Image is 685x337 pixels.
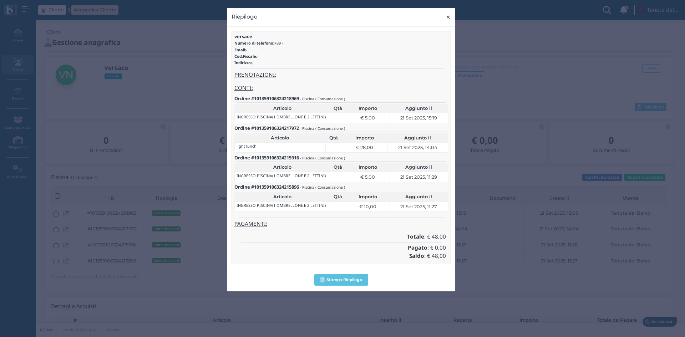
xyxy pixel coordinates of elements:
[408,244,427,251] b: Pagato
[356,144,373,151] span: € 28,00
[387,133,448,142] th: Aggiunto il
[390,163,448,172] th: Aggiunto il
[237,144,257,148] h6: light lunch
[234,53,257,59] b: Cod.Fiscale:
[359,203,376,210] span: € 10,00
[237,203,326,208] h6: INGRESSO PISCINA(1 OMBRELLONE E 2 LETTINI)
[234,220,267,228] u: PAGAMENTI:
[234,48,448,52] h6: -
[234,154,299,161] b: Ordine #101359106324215916
[237,234,446,240] h4: : € 48,00
[446,12,451,22] span: ×
[237,253,446,259] h4: : € 48,00
[315,155,345,160] small: ( Consumazione )
[234,41,448,45] h6: +39 -
[237,115,326,119] h6: INGRESSO PISCINA(1 OMBRELLONE E 2 LETTINI)
[400,174,437,180] span: 21 Set 2025, 11:29
[400,114,437,121] span: 21 Set 2025, 15:19
[234,47,246,52] b: Email:
[314,274,368,286] button: Stampa Riepilogo
[346,104,390,113] th: Importo
[234,71,276,78] u: PRENOTAZIONI:
[300,185,314,190] small: - Piscina
[234,104,330,113] th: Articolo
[360,174,375,180] span: € 5,00
[234,184,299,190] b: Ordine #101359106324215896
[21,6,47,11] span: Assistenza
[315,126,345,131] small: ( Consumazione )
[234,125,299,131] b: Ordine #101359106324217972
[237,245,446,251] h4: : € 0,00
[407,233,424,240] b: Totale
[330,163,346,172] th: Qtà
[360,114,375,121] span: € 5,00
[234,61,448,65] h6: -
[342,133,387,142] th: Importo
[409,252,424,260] b: Saldo
[234,40,274,46] b: Numero di telefono:
[234,133,325,142] th: Articolo
[237,174,326,178] h6: INGRESSO PISCINA(1 OMBRELLONE E 2 LETTINI)
[325,133,342,142] th: Qtà
[234,54,448,58] h6: -
[234,60,252,65] b: Indirizzo:
[398,144,437,151] span: 21 Set 2025, 14:04
[232,12,258,21] h4: Riepilogo
[234,95,299,102] b: Ordine #101359106324218969
[390,104,448,113] th: Aggiunto il
[300,96,314,101] small: - Piscina
[315,185,345,190] small: ( Consumazione )
[234,192,330,201] th: Articolo
[234,163,330,172] th: Articolo
[234,84,253,92] u: CONTI:
[300,126,314,131] small: - Piscina
[346,192,390,201] th: Importo
[234,33,252,40] b: versace
[346,163,390,172] th: Importo
[400,203,437,210] span: 21 Set 2025, 11:27
[315,96,345,101] small: ( Consumazione )
[390,192,448,201] th: Aggiunto il
[330,192,346,201] th: Qtà
[300,155,314,160] small: - Piscina
[330,104,346,113] th: Qtà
